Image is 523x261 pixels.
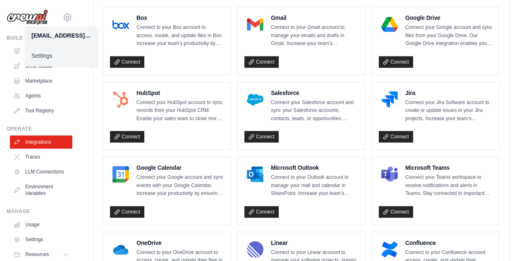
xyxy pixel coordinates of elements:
h4: Gmail [271,14,358,22]
h4: Microsoft Outlook [271,164,358,172]
h4: Microsoft Teams [405,164,492,172]
img: Box Logo [112,16,129,33]
img: HubSpot Logo [112,91,129,108]
h4: OneDrive [136,239,224,247]
a: Tool Registry [10,104,72,117]
a: Connect [379,206,413,218]
div: Operate [7,126,72,132]
button: Resources [10,248,72,261]
img: Google Calendar Logo [112,166,129,183]
p: Connect your Jira Software account to create or update issues in your Jira projects. Increase you... [405,99,492,123]
a: Connect [379,131,413,142]
img: Confluence Logo [381,241,398,258]
a: Settings [25,48,98,63]
a: Connect [110,206,144,218]
h4: Google Calendar [136,164,224,172]
p: Connect to your Outlook account to manage your mail and calendar in SharePoint. Increase your tea... [271,173,358,198]
a: Connect [244,56,279,68]
a: Agents [10,89,72,102]
h4: Google Drive [405,14,492,22]
h4: Jira [405,89,492,97]
span: Resources [25,251,49,258]
a: Connect [110,131,144,142]
a: Connect [379,56,413,68]
a: Connect [110,56,144,68]
img: Google Drive Logo [381,16,398,33]
a: Connect [244,206,279,218]
img: Gmail Logo [247,16,263,33]
p: Connect to your Box account to access, create, and update files in Box. Increase your team’s prod... [136,24,224,48]
p: Connect your Google account and sync files from your Google Drive. Our Google Drive integration e... [405,24,492,48]
a: LLM Connections [10,165,72,178]
p: Connect your Salesforce account and sync your Salesforce accounts, contacts, leads, or opportunit... [271,99,358,123]
a: Automations [10,45,72,58]
a: Environment Variables [10,180,72,200]
p: Connect to your Gmail account to manage your emails and drafts in Gmail. Increase your team’s pro... [271,24,358,48]
img: Salesforce Logo [247,91,263,108]
a: Integrations [10,135,72,149]
a: Settings [10,233,72,246]
h4: Confluence [405,239,492,247]
div: Build [7,35,72,41]
p: Connect your HubSpot account to sync records from your HubSpot CRM. Enable your sales team to clo... [136,99,224,123]
img: Microsoft Teams Logo [381,166,398,183]
img: Logo [7,9,48,25]
a: Crew Studio [10,59,72,73]
img: OneDrive Logo [112,241,129,258]
h4: Salesforce [271,89,358,97]
h4: Box [136,14,224,22]
div: [EMAIL_ADDRESS][DOMAIN_NAME] [31,31,91,40]
a: Connect [244,131,279,142]
a: Marketplace [10,74,72,88]
a: Usage [10,218,72,231]
h4: Linear [271,239,358,247]
p: Connect your Teams workspace to receive notifications and alerts in Teams. Stay connected to impo... [405,173,492,198]
div: Manage [7,208,72,215]
p: Connect your Google account and sync events with your Google Calendar. Increase your productivity... [136,173,224,198]
img: Microsoft Outlook Logo [247,166,263,183]
img: Linear Logo [247,241,263,258]
h4: HubSpot [136,89,224,97]
img: Jira Logo [381,91,398,108]
a: Traces [10,150,72,164]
